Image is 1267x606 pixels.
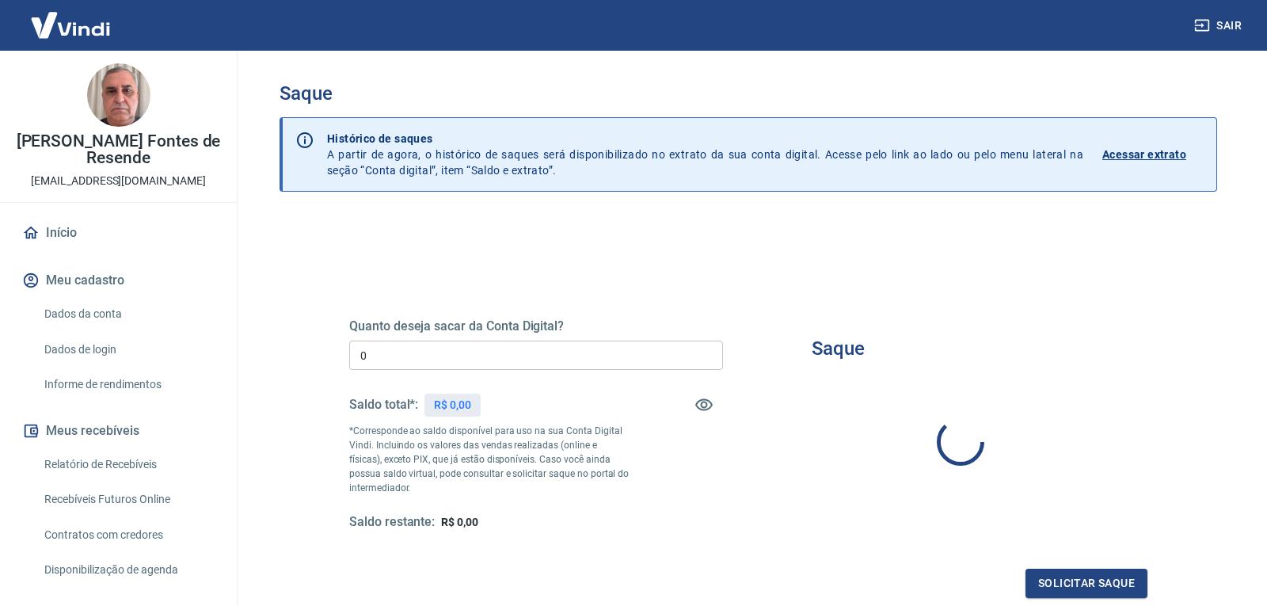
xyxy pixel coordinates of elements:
[1102,147,1186,162] p: Acessar extrato
[349,424,630,495] p: *Corresponde ao saldo disponível para uso na sua Conta Digital Vindi. Incluindo os valores das ve...
[38,554,218,586] a: Disponibilização de agenda
[19,263,218,298] button: Meu cadastro
[19,414,218,448] button: Meus recebíveis
[1191,11,1248,40] button: Sair
[327,131,1083,178] p: A partir de agora, o histórico de saques será disponibilizado no extrato da sua conta digital. Ac...
[327,131,1083,147] p: Histórico de saques
[19,1,122,49] img: Vindi
[19,215,218,250] a: Início
[38,483,218,516] a: Recebíveis Futuros Online
[812,337,865,360] h3: Saque
[38,333,218,366] a: Dados de login
[349,514,435,531] h5: Saldo restante:
[434,397,471,414] p: R$ 0,00
[87,63,150,127] img: 89d8b9f7-c1a2-4816-80f0-7cc5cfdd2ce2.jpeg
[31,173,206,189] p: [EMAIL_ADDRESS][DOMAIN_NAME]
[38,519,218,551] a: Contratos com credores
[38,448,218,481] a: Relatório de Recebíveis
[441,516,478,528] span: R$ 0,00
[38,298,218,330] a: Dados da conta
[349,318,723,334] h5: Quanto deseja sacar da Conta Digital?
[280,82,1217,105] h3: Saque
[349,397,418,413] h5: Saldo total*:
[1025,569,1147,598] button: Solicitar saque
[13,133,224,166] p: [PERSON_NAME] Fontes de Resende
[1102,131,1204,178] a: Acessar extrato
[38,368,218,401] a: Informe de rendimentos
